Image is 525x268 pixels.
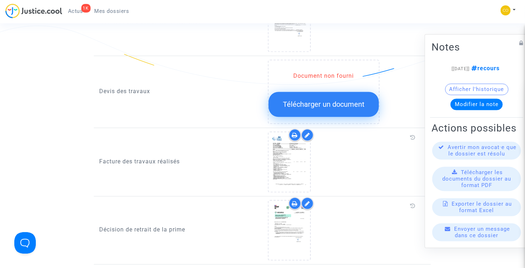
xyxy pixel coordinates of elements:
[68,8,83,14] span: Actus
[99,87,257,96] p: Devis des travaux
[99,157,257,166] p: Facture des travaux réalisés
[95,8,129,14] span: Mes dossiers
[451,99,503,110] button: Modifier la note
[445,84,509,95] button: Afficher l'historique
[501,5,511,15] img: 5a13cfc393247f09c958b2f13390bacc
[452,201,512,214] span: Exporter le dossier au format Excel
[62,6,89,16] a: 1KActus
[432,41,522,54] h2: Notes
[454,226,510,239] span: Envoyer un message dans ce dossier
[269,72,379,80] div: Document non fourni
[99,225,257,234] p: Décision de retrait de la prime
[452,66,470,72] span: [[DATE]]
[448,144,517,157] span: Avertir mon avocat·e que le dossier est résolu
[5,4,62,18] img: jc-logo.svg
[283,100,365,109] span: Télécharger un document
[14,232,36,254] iframe: Help Scout Beacon - Open
[470,65,500,72] span: recours
[432,122,522,135] h2: Actions possibles
[81,4,91,13] div: 1K
[89,6,135,16] a: Mes dossiers
[442,169,511,189] span: Télécharger les documents du dossier au format PDF
[269,92,379,117] button: Télécharger un document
